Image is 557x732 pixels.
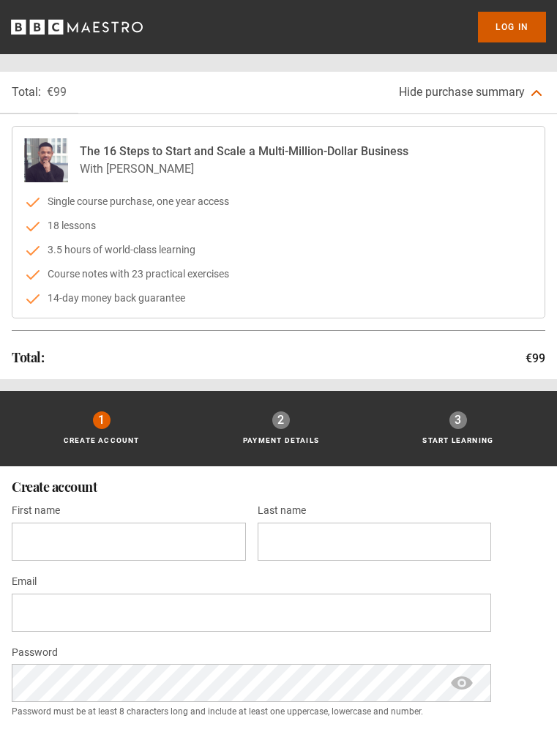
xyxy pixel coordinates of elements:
p: The 16 Steps to Start and Scale a Multi-Million-Dollar Business [80,143,408,160]
svg: BBC Maestro [11,16,143,38]
li: 3.5 hours of world-class learning [24,242,533,258]
button: Hide purchase summary [387,72,557,113]
p: With [PERSON_NAME] [80,160,408,178]
p: Create Account [64,435,140,446]
p: Payment details [243,435,319,446]
li: Course notes with 23 practical exercises [24,266,533,282]
label: Password [12,644,58,662]
div: 1 [93,411,111,429]
h2: Total: [12,348,44,366]
p: Total: [12,83,41,101]
div: 2 [272,411,290,429]
p: Start learning [422,435,493,446]
label: Email [12,573,37,591]
div: 3 [449,411,467,429]
h2: Create account [12,478,545,496]
a: Log In [478,12,546,42]
p: €99 [526,350,545,367]
span: Hide purchase summary [399,85,525,99]
small: Password must be at least 8 characters long and include at least one uppercase, lowercase and num... [12,705,491,718]
label: Last name [258,502,306,520]
li: 14-day money back guarantee [24,291,533,306]
p: €99 [47,83,67,101]
li: Single course purchase, one year access [24,194,533,209]
li: 18 lessons [24,218,533,234]
label: First name [12,502,60,520]
span: show password [433,664,491,702]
